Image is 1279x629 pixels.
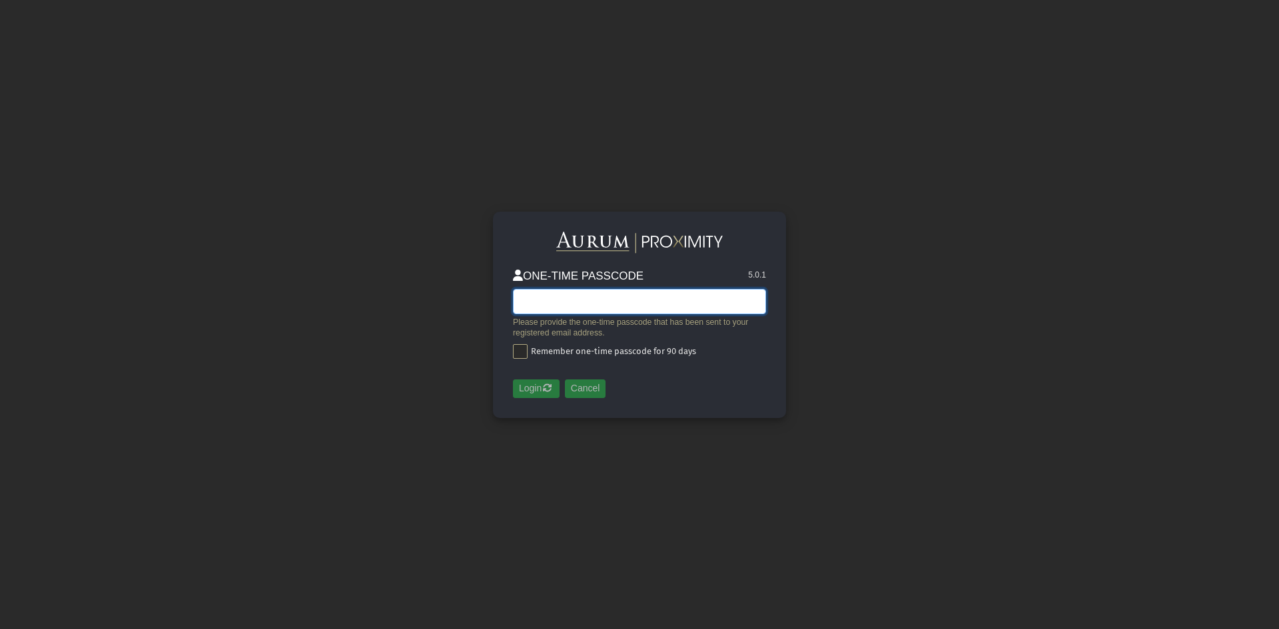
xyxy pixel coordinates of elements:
img: Aurum-Proximity%20white.svg [556,232,723,254]
h3: ONE-TIME PASSCODE [513,270,643,284]
div: Please provide the one-time passcode that has been sent to your registered email address. [513,317,766,339]
div: 5.0.1 [748,270,766,289]
button: Cancel [565,379,606,398]
button: Login [513,379,560,398]
span: Remember one-time passcode for 90 days [528,346,696,356]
